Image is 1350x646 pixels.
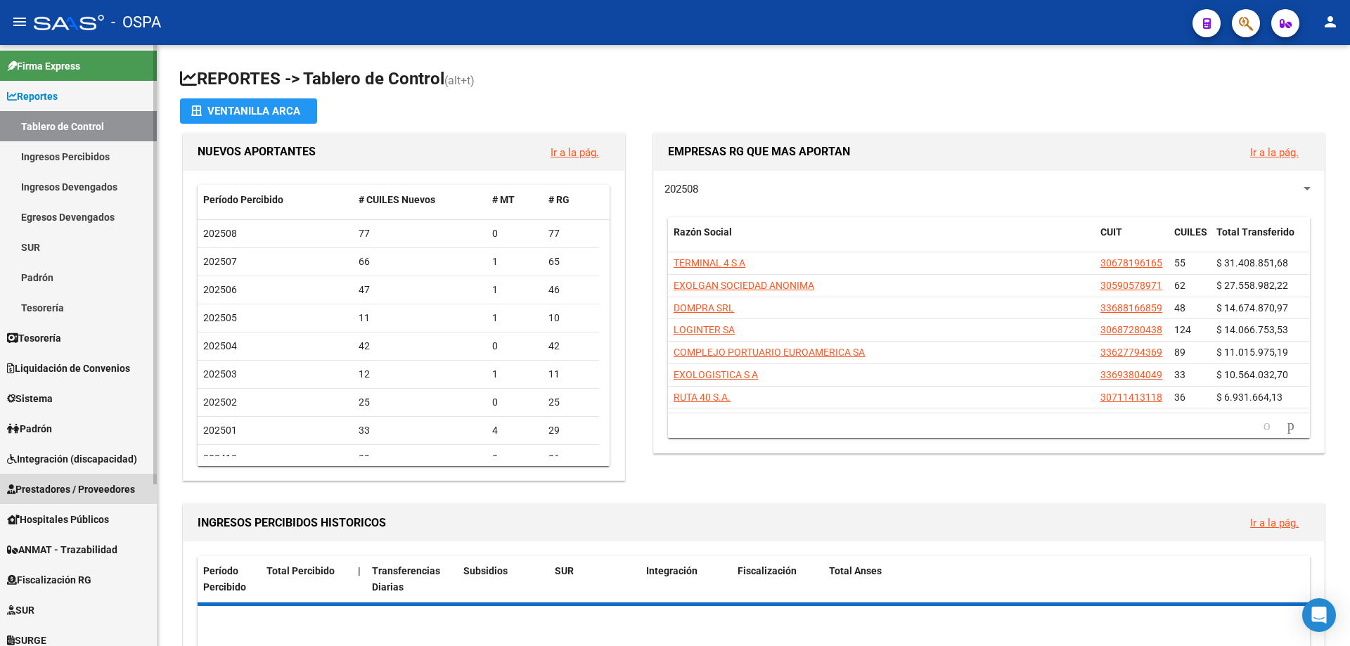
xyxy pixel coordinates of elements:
[7,89,58,104] span: Reportes
[674,369,758,380] span: EXOLOGISTICA S A
[555,565,574,576] span: SUR
[1239,139,1310,165] button: Ir a la pág.
[203,565,246,593] span: Período Percibido
[7,330,61,346] span: Tesorería
[1174,347,1185,358] span: 89
[1095,217,1169,264] datatable-header-cell: CUIT
[203,312,237,323] span: 202505
[1100,347,1162,358] span: 33627794369
[492,194,515,205] span: # MT
[7,58,80,74] span: Firma Express
[487,185,543,215] datatable-header-cell: # MT
[1174,226,1207,238] span: CUILES
[1174,302,1185,314] span: 48
[1174,392,1185,403] span: 36
[492,226,537,242] div: 0
[1216,392,1282,403] span: $ 6.931.664,13
[352,556,366,602] datatable-header-cell: |
[492,394,537,411] div: 0
[1302,598,1336,632] div: Open Intercom Messenger
[359,338,482,354] div: 42
[359,422,482,439] div: 33
[203,396,237,408] span: 202502
[548,194,570,205] span: # RG
[674,392,731,403] span: RUTA 40 S.A.
[646,565,697,576] span: Integración
[548,254,593,270] div: 65
[674,257,745,269] span: TERMINAL 4 S A
[1169,217,1211,264] datatable-header-cell: CUILES
[366,556,458,602] datatable-header-cell: Transferencias Diarias
[548,422,593,439] div: 29
[1100,392,1162,403] span: 30711413118
[1216,347,1288,358] span: $ 11.015.975,19
[674,226,732,238] span: Razón Social
[1322,13,1339,30] mat-icon: person
[203,340,237,351] span: 202504
[358,565,361,576] span: |
[359,394,482,411] div: 25
[261,556,352,602] datatable-header-cell: Total Percibido
[1100,324,1162,335] span: 30687280438
[674,280,814,291] span: EXOLGAN SOCIEDAD ANONIMA
[548,226,593,242] div: 77
[1216,324,1288,335] span: $ 14.066.753,53
[7,572,91,588] span: Fiscalización RG
[668,145,850,158] span: EMPRESAS RG QUE MAS APORTAN
[191,98,306,124] div: Ventanilla ARCA
[111,7,161,38] span: - OSPA
[7,512,109,527] span: Hospitales Públicos
[823,556,1299,602] datatable-header-cell: Total Anses
[1257,418,1277,434] a: go to previous page
[359,226,482,242] div: 77
[492,422,537,439] div: 4
[463,565,508,576] span: Subsidios
[539,139,610,165] button: Ir a la pág.
[198,145,316,158] span: NUEVOS APORTANTES
[180,98,317,124] button: Ventanilla ARCA
[1216,257,1288,269] span: $ 31.408.851,68
[641,556,732,602] datatable-header-cell: Integración
[198,185,353,215] datatable-header-cell: Período Percibido
[458,556,549,602] datatable-header-cell: Subsidios
[1216,302,1288,314] span: $ 14.674.870,97
[7,482,135,497] span: Prestadores / Proveedores
[203,368,237,380] span: 202503
[353,185,487,215] datatable-header-cell: # CUILES Nuevos
[1174,280,1185,291] span: 62
[674,324,735,335] span: LOGINTER SA
[7,451,137,467] span: Integración (discapacidad)
[492,451,537,467] div: 3
[203,194,283,205] span: Período Percibido
[548,338,593,354] div: 42
[1250,517,1299,529] a: Ir a la pág.
[444,74,475,87] span: (alt+t)
[548,451,593,467] div: 36
[492,310,537,326] div: 1
[203,453,237,464] span: 202412
[551,146,599,159] a: Ir a la pág.
[1174,324,1191,335] span: 124
[1216,226,1294,238] span: Total Transferido
[492,366,537,382] div: 1
[492,254,537,270] div: 1
[829,565,882,576] span: Total Anses
[203,425,237,436] span: 202501
[548,310,593,326] div: 10
[1211,217,1309,264] datatable-header-cell: Total Transferido
[664,183,698,195] span: 202508
[359,310,482,326] div: 11
[1216,280,1288,291] span: $ 27.558.982,22
[492,282,537,298] div: 1
[1100,369,1162,380] span: 33693804049
[548,282,593,298] div: 46
[1174,369,1185,380] span: 33
[11,13,28,30] mat-icon: menu
[7,602,34,618] span: SUR
[492,338,537,354] div: 0
[203,284,237,295] span: 202506
[359,451,482,467] div: 39
[548,366,593,382] div: 11
[359,282,482,298] div: 47
[7,421,52,437] span: Padrón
